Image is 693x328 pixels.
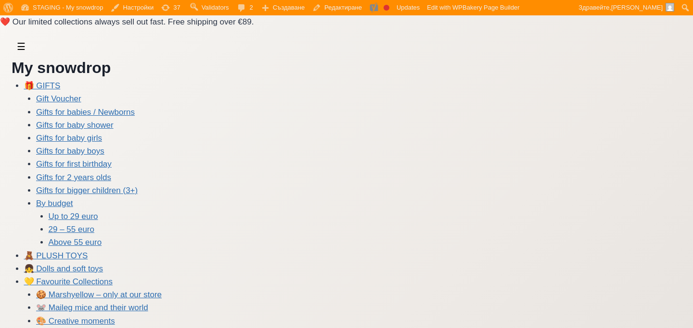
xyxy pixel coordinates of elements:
a: Gifts for babies / Newborns [36,108,135,117]
span: [PERSON_NAME] [611,4,663,11]
a: 🍪 Marshyellow – only at our store [36,290,162,299]
a: 👧 Dolls and soft toys [24,264,103,273]
a: 💛 Favourite Collections [24,277,113,286]
a: 🎨 Creative moments [36,316,115,326]
label: Toggle mobile menu [12,37,31,56]
div: Focus keyphrase not set [384,5,389,11]
a: By budget [36,199,73,208]
a: Gift Voucher [36,94,81,103]
a: Gifts for baby girls [36,134,102,143]
a: Above 55 euro [49,238,102,247]
a: Gifts for baby shower [36,121,114,130]
a: Gifts for first birthday [36,159,112,169]
a: Gifts for 2 years olds [36,173,111,182]
a: 🎁 GIFTS [24,81,61,90]
a: Gifts for bigger children (3+) [36,186,138,195]
a: 🐭 Maileg mice and their world [36,303,148,312]
a: Up to 29 euro [49,212,98,221]
a: My snowdrop [12,59,111,76]
a: 29 – 55 euro [49,225,94,234]
a: 🧸 PLUSH TOYS [24,251,88,260]
a: Gifts for baby boys [36,146,104,156]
